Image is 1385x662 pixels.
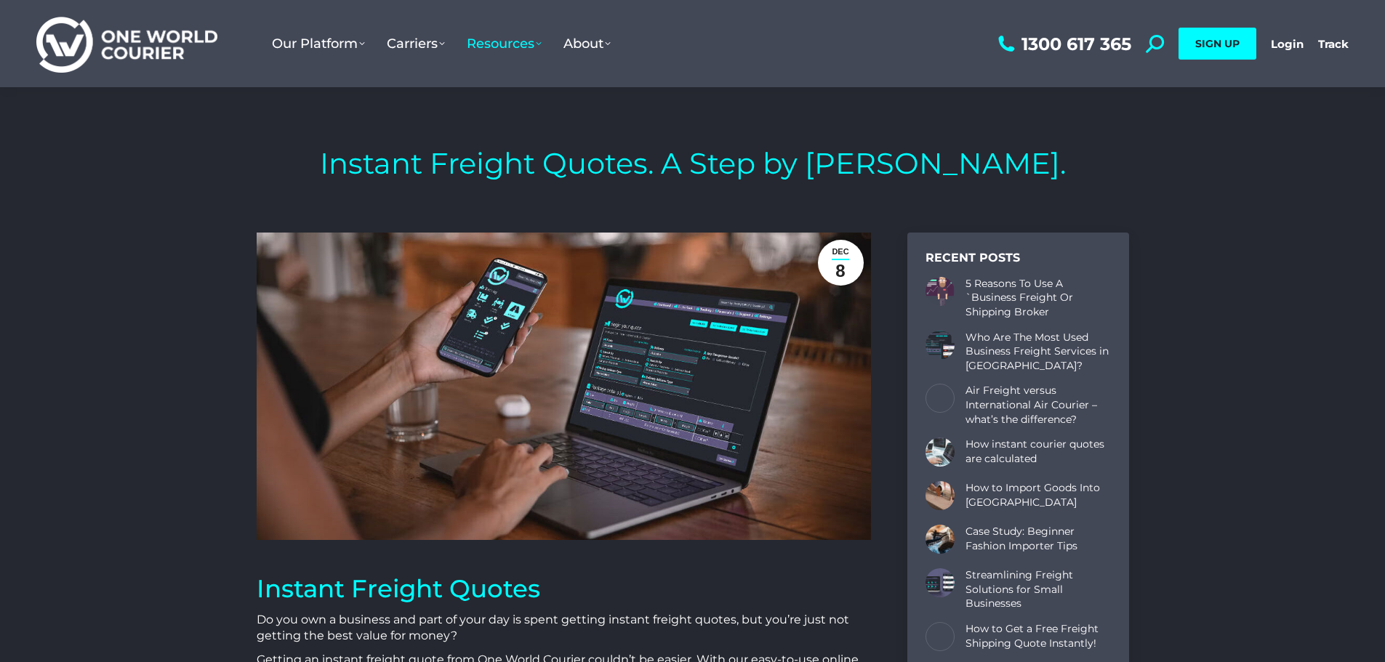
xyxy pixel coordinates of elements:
span: About [563,36,611,52]
a: Our Platform [261,21,376,66]
span: Carriers [387,36,445,52]
span: Dec [832,245,848,259]
a: Carriers [376,21,456,66]
a: Post image [926,384,955,413]
a: How to Import Goods Into [GEOGRAPHIC_DATA] [966,481,1111,509]
span: SIGN UP [1195,37,1240,50]
a: SIGN UP [1179,28,1256,60]
a: Track [1318,37,1349,51]
a: Post image [926,525,955,554]
div: Recent Posts [926,251,1111,266]
a: Post image [926,331,955,360]
a: Who Are The Most Used Business Freight Services in [GEOGRAPHIC_DATA]? [966,331,1111,374]
span: Our Platform [272,36,365,52]
a: About [553,21,622,66]
a: Login [1271,37,1304,51]
img: Freight Tech. Man on laptop mobile phone, freight quotes One World Courier [257,233,871,540]
a: Post image [926,481,955,510]
a: How instant courier quotes are calculated [966,437,1111,466]
a: Post image [926,437,955,467]
a: Post image [926,568,955,597]
a: Air Freight versus International Air Courier – what’s the difference? [966,384,1111,427]
a: Dec8 [818,240,864,286]
a: 5 Reasons To Use A `Business Freight Or Shipping Broker [966,277,1111,320]
a: Streamlining Freight Solutions for Small Businesses [966,568,1111,611]
a: Post image [926,622,955,651]
a: Case Study: Beginner Fashion Importer Tips [966,525,1111,553]
span: Resources [467,36,542,52]
a: Resources [456,21,553,66]
h1: Instant Freight Quotes [257,573,871,605]
p: Do you own a business and part of your day is spent getting instant freight quotes, but you’re ju... [257,612,871,645]
a: How to Get a Free Freight Shipping Quote Instantly! [966,622,1111,650]
a: 1300 617 365 [995,35,1131,53]
img: One World Courier [36,15,217,73]
span: 8 [835,260,845,281]
h1: Instant Freight Quotes. A Step by [PERSON_NAME]. [320,145,1066,182]
a: Post image [926,277,955,306]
